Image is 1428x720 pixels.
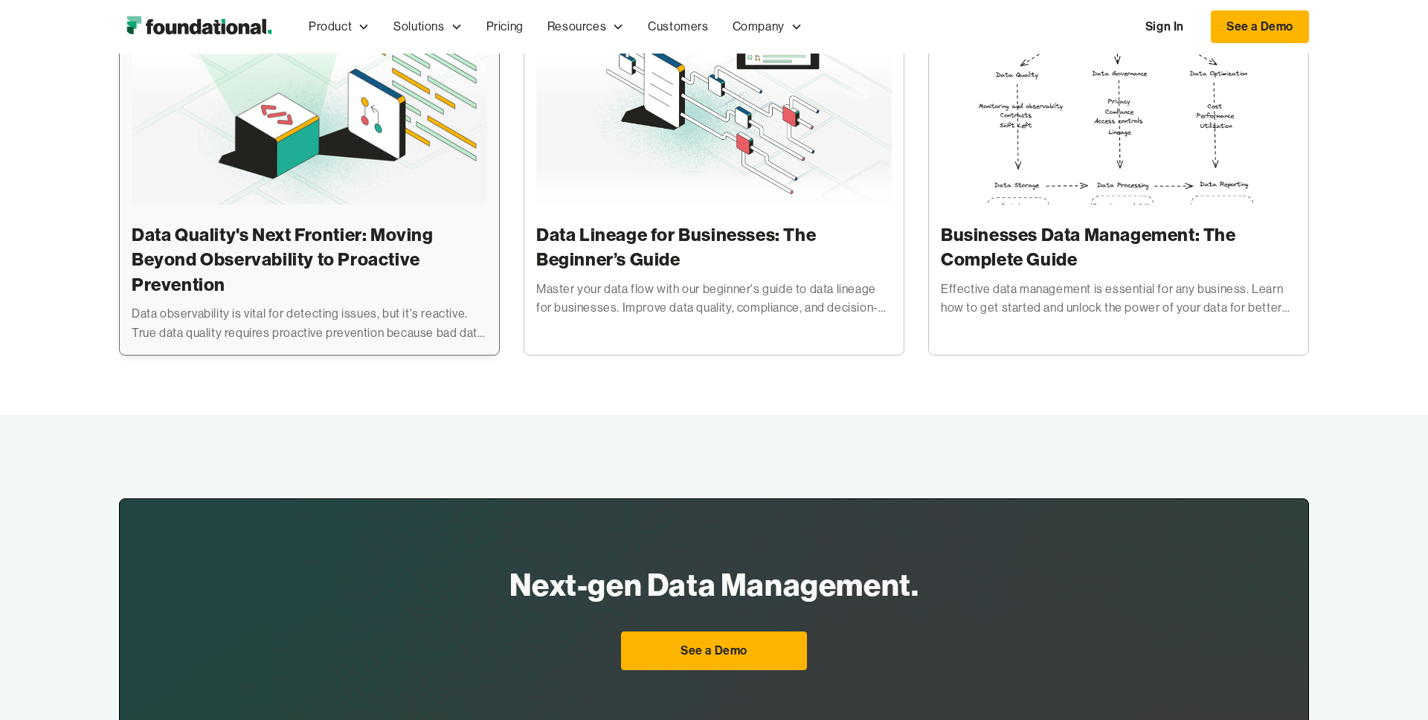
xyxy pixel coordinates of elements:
[524,7,904,356] a: Data Lineage for Businesses: The Beginner’s GuideMaster your data flow with our beginner's guide ...
[941,280,1296,318] div: Effective data management is essential for any business. Learn how to get started and unlock the ...
[535,2,636,51] div: Resources
[475,2,535,51] a: Pricing
[119,7,500,356] a: Data Quality's Next Frontier: Moving Beyond Observability to Proactive PreventionData observabili...
[941,222,1296,272] h3: Businesses Data Management: The Complete Guide
[509,562,919,608] h2: Next-gen Data Management.
[621,631,807,670] a: See a Demo
[119,12,279,42] img: Foundational Logo
[119,12,279,42] a: home
[721,2,814,51] div: Company
[393,17,444,36] div: Solutions
[536,280,892,318] div: Master your data flow with our beginner's guide to data lineage for businesses. Improve data qual...
[132,304,487,342] div: Data observability is vital for detecting issues, but it's reactive. True data quality requires p...
[297,2,382,51] div: Product
[547,17,606,36] div: Resources
[132,222,487,298] h3: Data Quality's Next Frontier: Moving Beyond Observability to Proactive Prevention
[1211,10,1309,43] a: See a Demo
[309,17,352,36] div: Product
[928,7,1309,356] a: Businesses Data Management: The Complete GuideEffective data management is essential for any busi...
[1130,11,1199,42] a: Sign In
[1160,547,1428,720] iframe: Chat Widget
[733,17,785,36] div: Company
[536,222,892,272] h3: Data Lineage for Businesses: The Beginner’s Guide
[382,2,474,51] div: Solutions
[636,2,720,51] a: Customers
